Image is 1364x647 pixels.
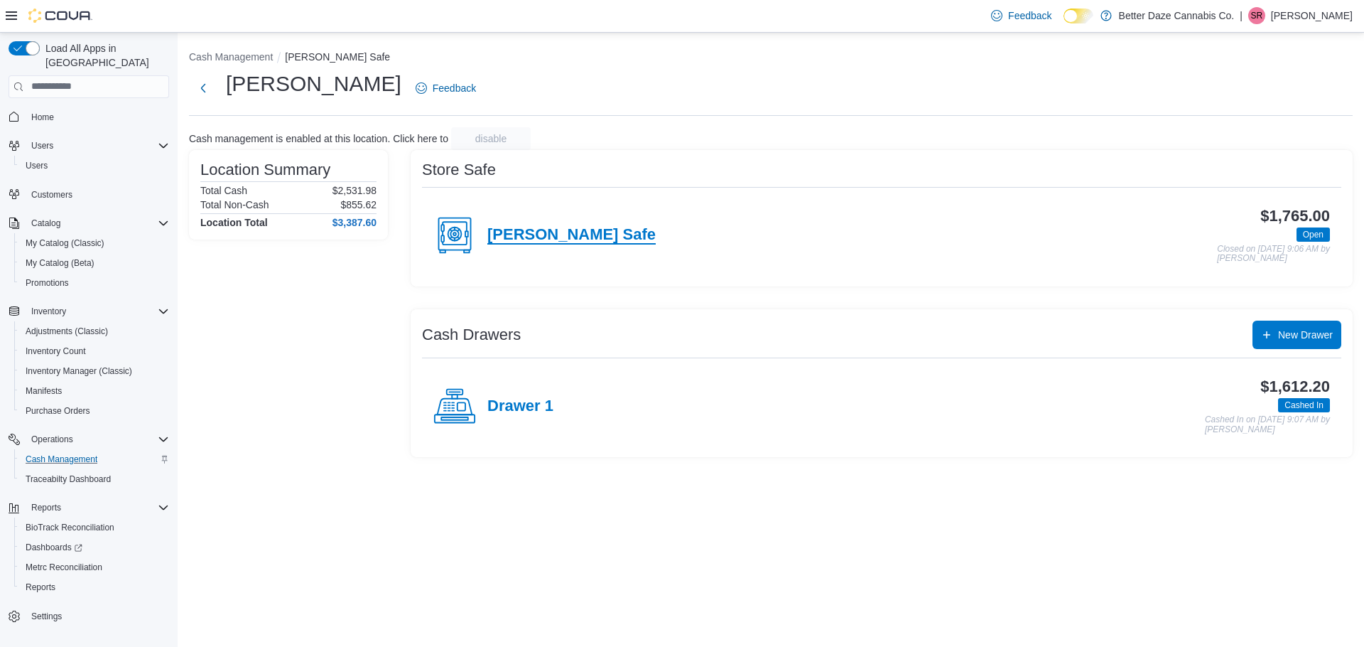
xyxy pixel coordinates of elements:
[410,74,482,102] a: Feedback
[26,137,59,154] button: Users
[487,226,656,245] h4: [PERSON_NAME] Safe
[189,133,448,144] p: Cash management is enabled at this location. Click here to
[1248,7,1265,24] div: Steven Reyes
[14,341,175,361] button: Inventory Count
[28,9,92,23] img: Cova
[422,326,521,343] h3: Cash Drawers
[20,235,110,252] a: My Catalog (Classic)
[26,582,55,593] span: Reports
[26,237,104,249] span: My Catalog (Classic)
[20,235,169,252] span: My Catalog (Classic)
[1278,328,1333,342] span: New Drawer
[26,431,169,448] span: Operations
[20,451,103,468] a: Cash Management
[14,233,175,253] button: My Catalog (Classic)
[26,405,90,417] span: Purchase Orders
[14,469,175,489] button: Traceabilty Dashboard
[20,274,75,292] a: Promotions
[20,539,88,556] a: Dashboards
[340,199,377,210] p: $855.62
[31,434,73,445] span: Operations
[285,51,390,63] button: [PERSON_NAME] Safe
[31,218,60,229] span: Catalog
[1119,7,1235,24] p: Better Daze Cannabis Co.
[20,579,61,596] a: Reports
[3,107,175,127] button: Home
[1260,378,1330,395] h3: $1,612.20
[14,577,175,597] button: Reports
[1284,399,1324,412] span: Cashed In
[20,363,138,380] a: Inventory Manager (Classic)
[26,186,78,203] a: Customers
[3,184,175,205] button: Customers
[26,186,169,203] span: Customers
[1252,321,1341,349] button: New Drawer
[20,519,120,536] a: BioTrack Reconciliation
[20,255,169,272] span: My Catalog (Beta)
[1251,7,1263,24] span: SR
[1008,9,1051,23] span: Feedback
[26,137,169,154] span: Users
[14,557,175,577] button: Metrc Reconciliation
[20,402,96,419] a: Purchase Orders
[14,361,175,381] button: Inventory Manager (Classic)
[200,185,247,196] h6: Total Cash
[3,213,175,233] button: Catalog
[20,559,169,576] span: Metrc Reconciliation
[20,363,169,380] span: Inventory Manager (Classic)
[20,471,169,488] span: Traceabilty Dashboard
[31,140,53,151] span: Users
[26,385,62,397] span: Manifests
[26,215,66,232] button: Catalog
[1278,398,1330,412] span: Cashed In
[3,498,175,518] button: Reports
[1063,9,1093,23] input: Dark Mode
[26,431,79,448] button: Operations
[200,217,268,228] h4: Location Total
[40,41,169,70] span: Load All Apps in [GEOGRAPHIC_DATA]
[20,539,169,556] span: Dashboards
[1297,228,1330,242] span: Open
[20,343,169,360] span: Inventory Count
[20,383,169,400] span: Manifests
[20,274,169,292] span: Promotions
[422,161,496,178] h3: Store Safe
[26,365,132,377] span: Inventory Manager (Classic)
[189,51,273,63] button: Cash Management
[31,112,54,123] span: Home
[226,70,401,98] h1: [PERSON_NAME]
[26,326,108,337] span: Adjustments (Classic)
[26,303,72,320] button: Inventory
[31,611,62,622] span: Settings
[26,562,102,573] span: Metrc Reconciliation
[31,502,61,513] span: Reports
[1205,415,1330,434] p: Cashed In on [DATE] 9:07 AM by [PERSON_NAME]
[26,474,111,485] span: Traceabilty Dashboard
[14,156,175,176] button: Users
[26,346,86,357] span: Inventory Count
[26,608,67,625] a: Settings
[14,253,175,273] button: My Catalog (Beta)
[14,538,175,557] a: Dashboards
[200,161,330,178] h3: Location Summary
[26,215,169,232] span: Catalog
[26,277,69,289] span: Promotions
[20,402,169,419] span: Purchase Orders
[20,255,100,272] a: My Catalog (Beta)
[26,257,94,269] span: My Catalog (Beta)
[20,383,67,400] a: Manifests
[26,109,60,126] a: Home
[20,157,169,174] span: Users
[26,454,97,465] span: Cash Management
[189,74,217,102] button: Next
[14,273,175,293] button: Promotions
[20,323,169,340] span: Adjustments (Classic)
[31,189,72,200] span: Customers
[1260,208,1330,225] h3: $1,765.00
[20,559,108,576] a: Metrc Reconciliation
[14,401,175,421] button: Purchase Orders
[1240,7,1243,24] p: |
[14,449,175,469] button: Cash Management
[20,579,169,596] span: Reports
